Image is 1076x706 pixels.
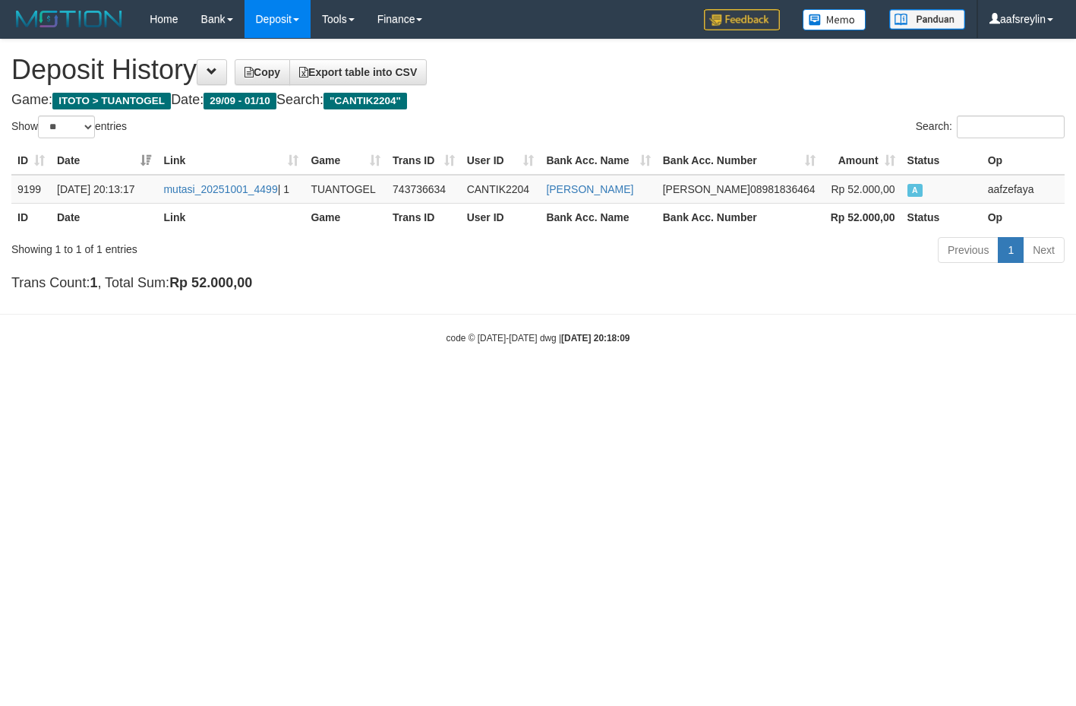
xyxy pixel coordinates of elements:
[889,9,965,30] img: panduan.png
[304,147,387,175] th: Game: activate to sort column ascending
[11,93,1065,108] h4: Game: Date: Search:
[461,175,541,204] td: CANTIK2204
[916,116,1065,138] label: Search:
[938,237,999,263] a: Previous
[831,211,895,223] strong: Rp 52.000,00
[323,93,407,109] span: "CANTIK2204"
[663,183,750,195] span: [PERSON_NAME]
[540,203,656,231] th: Bank Acc. Name
[11,8,127,30] img: MOTION_logo.png
[204,93,276,109] span: 29/09 - 01/10
[982,175,1065,204] td: aafzefaya
[157,175,304,204] td: | 1
[657,175,822,204] td: 08981836464
[901,203,982,231] th: Status
[304,175,387,204] td: TUANTOGEL
[11,203,51,231] th: ID
[1023,237,1065,263] a: Next
[245,66,280,78] span: Copy
[657,147,822,175] th: Bank Acc. Number: activate to sort column ascending
[11,175,51,204] td: 9199
[11,276,1065,291] h4: Trans Count: , Total Sum:
[822,147,901,175] th: Amount: activate to sort column ascending
[998,237,1024,263] a: 1
[157,203,304,231] th: Link
[446,333,630,344] small: code © [DATE]-[DATE] dwg |
[387,203,461,231] th: Trans ID
[907,184,923,197] span: Approved
[982,147,1065,175] th: Op
[901,147,982,175] th: Status
[289,59,427,85] a: Export table into CSV
[299,66,417,78] span: Export table into CSV
[704,9,780,30] img: Feedback.jpg
[803,9,866,30] img: Button%20Memo.svg
[11,55,1065,85] h1: Deposit History
[387,147,461,175] th: Trans ID: activate to sort column ascending
[957,116,1065,138] input: Search:
[157,147,304,175] th: Link: activate to sort column ascending
[304,203,387,231] th: Game
[51,203,157,231] th: Date
[51,147,157,175] th: Date: activate to sort column ascending
[163,183,277,195] a: mutasi_20251001_4499
[52,93,171,109] span: ITOTO > TUANTOGEL
[546,183,633,195] a: [PERSON_NAME]
[461,147,541,175] th: User ID: activate to sort column ascending
[461,203,541,231] th: User ID
[540,147,656,175] th: Bank Acc. Name: activate to sort column ascending
[11,116,127,138] label: Show entries
[11,236,437,257] div: Showing 1 to 1 of 1 entries
[169,275,252,290] strong: Rp 52.000,00
[387,175,461,204] td: 743736634
[235,59,290,85] a: Copy
[561,333,630,344] strong: [DATE] 20:18:09
[38,116,95,138] select: Showentries
[657,203,822,231] th: Bank Acc. Number
[831,183,895,195] span: Rp 52.000,00
[982,203,1065,231] th: Op
[11,147,51,175] th: ID: activate to sort column ascending
[51,175,157,204] td: [DATE] 20:13:17
[90,275,97,290] strong: 1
